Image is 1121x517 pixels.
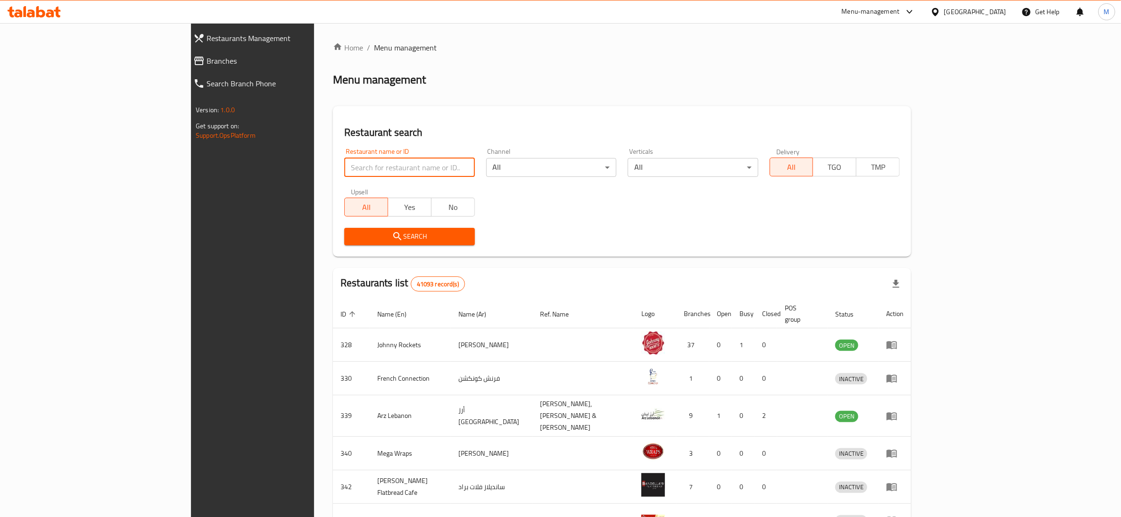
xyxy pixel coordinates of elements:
[451,395,533,437] td: أرز [GEOGRAPHIC_DATA]
[340,309,358,320] span: ID
[451,362,533,395] td: فرنش كونكشن
[886,373,904,384] div: Menu
[842,6,900,17] div: Menu-management
[186,50,378,72] a: Branches
[628,158,758,177] div: All
[370,437,451,470] td: Mega Wraps
[774,160,810,174] span: All
[641,331,665,355] img: Johnny Rockets
[732,362,755,395] td: 0
[709,437,732,470] td: 0
[709,328,732,362] td: 0
[533,395,634,437] td: [PERSON_NAME],[PERSON_NAME] & [PERSON_NAME]
[732,300,755,328] th: Busy
[755,328,777,362] td: 0
[835,340,858,351] span: OPEN
[431,198,475,217] button: No
[220,104,235,116] span: 1.0.0
[641,402,665,426] img: Arz Lebanon
[770,158,814,176] button: All
[776,148,800,155] label: Delivery
[886,481,904,492] div: Menu
[755,362,777,395] td: 0
[641,365,665,388] img: French Connection
[732,395,755,437] td: 0
[540,309,581,320] span: Ref. Name
[709,362,732,395] td: 0
[755,300,777,328] th: Closed
[676,437,709,470] td: 3
[676,328,709,362] td: 37
[451,470,533,504] td: سانديلاز فلات براد
[755,395,777,437] td: 2
[388,198,432,217] button: Yes
[411,276,465,292] div: Total records count
[344,198,388,217] button: All
[352,231,467,242] span: Search
[634,300,676,328] th: Logo
[709,300,732,328] th: Open
[856,158,900,176] button: TMP
[641,473,665,497] img: Sandella's Flatbread Cafe
[676,362,709,395] td: 1
[435,200,471,214] span: No
[879,300,911,328] th: Action
[451,328,533,362] td: [PERSON_NAME]
[886,448,904,459] div: Menu
[886,339,904,350] div: Menu
[835,309,866,320] span: Status
[370,470,451,504] td: [PERSON_NAME] Flatbread Cafe
[451,437,533,470] td: [PERSON_NAME]
[196,129,256,142] a: Support.OpsPlatform
[186,27,378,50] a: Restaurants Management
[370,395,451,437] td: Arz Lebanon
[817,160,853,174] span: TGO
[835,373,867,384] div: INACTIVE
[755,470,777,504] td: 0
[344,125,900,140] h2: Restaurant search
[374,42,437,53] span: Menu management
[351,188,368,195] label: Upsell
[732,328,755,362] td: 1
[1104,7,1110,17] span: M
[676,300,709,328] th: Branches
[835,374,867,384] span: INACTIVE
[340,276,465,292] h2: Restaurants list
[709,395,732,437] td: 1
[785,302,816,325] span: POS group
[344,158,474,177] input: Search for restaurant name or ID..
[207,55,371,67] span: Branches
[709,470,732,504] td: 0
[349,200,384,214] span: All
[885,273,907,295] div: Export file
[641,440,665,463] img: Mega Wraps
[732,437,755,470] td: 0
[676,470,709,504] td: 7
[835,482,867,493] div: INACTIVE
[886,410,904,422] div: Menu
[860,160,896,174] span: TMP
[333,72,426,87] h2: Menu management
[207,33,371,44] span: Restaurants Management
[186,72,378,95] a: Search Branch Phone
[813,158,856,176] button: TGO
[732,470,755,504] td: 0
[835,411,858,422] span: OPEN
[458,309,498,320] span: Name (Ar)
[196,104,219,116] span: Version:
[344,228,474,245] button: Search
[486,158,616,177] div: All
[411,280,465,289] span: 41093 record(s)
[377,309,419,320] span: Name (En)
[835,448,867,459] span: INACTIVE
[676,395,709,437] td: 9
[392,200,428,214] span: Yes
[755,437,777,470] td: 0
[333,42,911,53] nav: breadcrumb
[370,328,451,362] td: Johnny Rockets
[370,362,451,395] td: French Connection
[196,120,239,132] span: Get support on:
